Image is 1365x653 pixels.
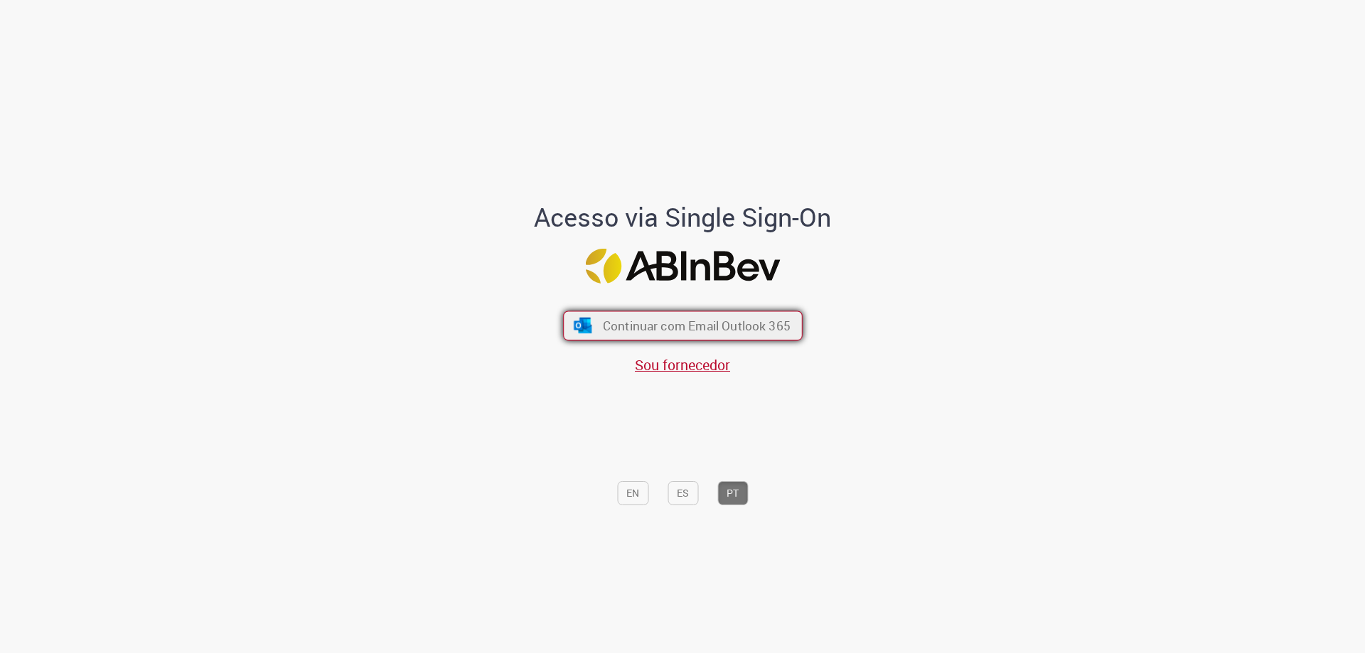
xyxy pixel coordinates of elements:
span: Continuar com Email Outlook 365 [602,318,790,334]
h1: Acesso via Single Sign-On [486,203,880,232]
button: PT [717,481,748,505]
button: ES [668,481,698,505]
img: ícone Azure/Microsoft 360 [572,318,593,333]
button: ícone Azure/Microsoft 360 Continuar com Email Outlook 365 [563,311,803,341]
button: EN [617,481,648,505]
a: Sou fornecedor [635,355,730,374]
img: Logo ABInBev [585,249,780,284]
